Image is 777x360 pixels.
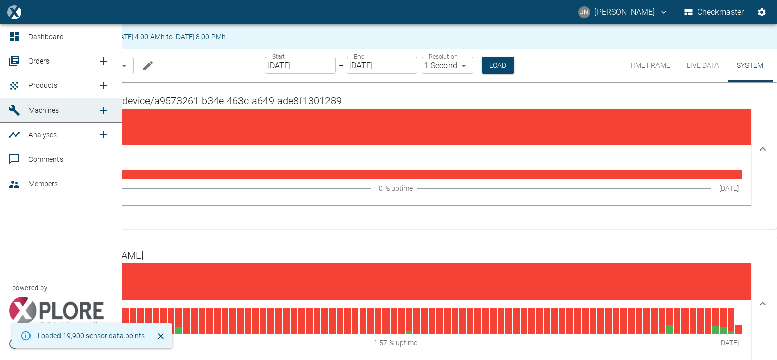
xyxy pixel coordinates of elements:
span: powered by [12,283,47,293]
label: Start [272,52,285,61]
span: 0 % uptime [379,183,413,193]
a: new /machines [93,100,113,121]
button: Settings [753,3,771,21]
button: System [727,49,773,82]
span: Products [28,81,57,89]
p: – [339,59,344,71]
div: Device neax.virtual-device/a9573261-b34e-463c-a649-ade8f1301289Offline[DATE]0 % uptime[DATE] [28,216,777,229]
img: logo [7,5,21,19]
span: Dashboard [28,33,64,41]
button: Live Data [678,49,727,82]
h6: Device [PERSON_NAME] [37,247,751,263]
h4: Offline [45,117,219,137]
div: 1 Second [422,57,473,74]
span: Members [28,179,58,188]
span: [DATE] [719,183,739,193]
span: Comments [28,155,63,163]
a: new /analyses/list/0 [93,125,113,145]
button: Time Frame [621,49,678,82]
div: Loaded 19,900 sensor data points [38,326,145,345]
button: Load [482,57,514,74]
label: End [354,52,364,61]
input: MM/DD/YYYY [347,57,417,74]
img: Xplore Logo [8,297,104,327]
span: Machines [28,106,59,114]
div: Maintenance from [DATE] 4:00 AMh to [DATE] 8:00 PMh [54,27,226,46]
div: Device neax.virtual-device/a9573261-b34e-463c-a649-ade8f1301289Offline[DATE]0 % uptime[DATE] [28,82,777,216]
a: new /product/list/0 [93,76,113,96]
button: Edit machine [138,55,158,76]
button: jayan.nair@neuman-esser.ae [577,3,670,21]
h4: Offline [45,272,219,292]
h6: Device neax.virtual-device/a9573261-b34e-463c-a649-ade8f1301289 [37,93,751,109]
input: MM/DD/YYYY [265,57,336,74]
span: Analyses [28,131,57,139]
label: Resolution [429,52,457,61]
span: 1.57 % uptime [374,338,417,348]
button: Checkmaster [682,3,746,21]
div: JN [578,6,590,18]
a: new /order/list/0 [93,51,113,71]
button: Close [153,328,168,344]
span: Orders [28,57,49,65]
span: [DATE] [719,338,739,348]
